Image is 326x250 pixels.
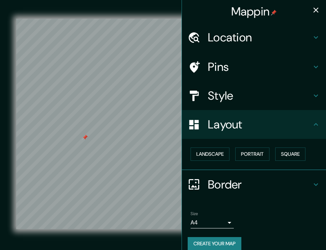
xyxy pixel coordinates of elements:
[208,30,312,45] h4: Location
[182,170,326,199] div: Border
[208,117,312,132] h4: Layout
[191,210,198,217] label: Size
[271,10,277,15] img: pin-icon.png
[191,217,234,228] div: A4
[182,23,326,52] div: Location
[191,147,229,161] button: Landscape
[16,19,314,229] canvas: Map
[208,177,312,192] h4: Border
[262,222,318,242] iframe: Help widget launcher
[235,147,269,161] button: Portrait
[208,60,312,74] h4: Pins
[208,88,312,103] h4: Style
[275,147,305,161] button: Square
[182,110,326,139] div: Layout
[231,4,277,19] h4: Mappin
[182,81,326,110] div: Style
[182,53,326,81] div: Pins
